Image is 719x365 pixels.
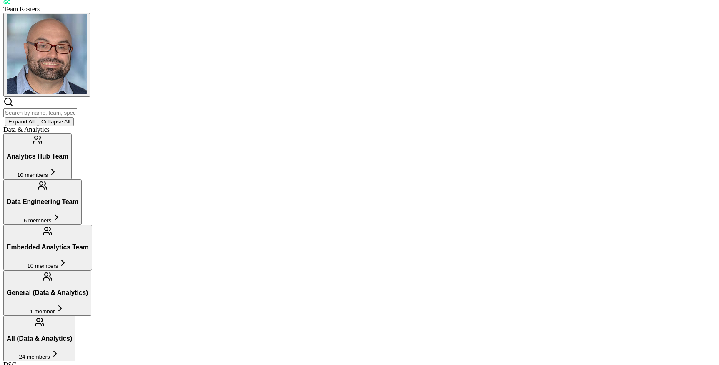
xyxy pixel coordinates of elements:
h3: Analytics Hub Team [7,153,68,160]
button: Data Engineering Team6 members [3,179,82,225]
span: 6 members [24,217,52,224]
button: General (Data & Analytics)1 member [3,270,91,316]
span: 10 members [27,263,58,269]
span: 1 member [30,308,55,315]
span: Data & Analytics [3,126,50,133]
button: Collapse All [38,117,74,126]
h3: Data Engineering Team [7,198,78,206]
input: Search by name, team, specialty, or title... [3,108,77,117]
span: Team Rosters [3,5,40,13]
h3: General (Data & Analytics) [7,289,88,297]
span: 10 members [17,172,48,178]
button: All (Data & Analytics)24 members [3,316,75,361]
span: 24 members [19,354,50,360]
button: Expand All [5,117,38,126]
h3: All (Data & Analytics) [7,335,72,342]
h3: Embedded Analytics Team [7,244,89,251]
button: Embedded Analytics Team10 members [3,225,92,270]
button: Analytics Hub Team10 members [3,133,72,179]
